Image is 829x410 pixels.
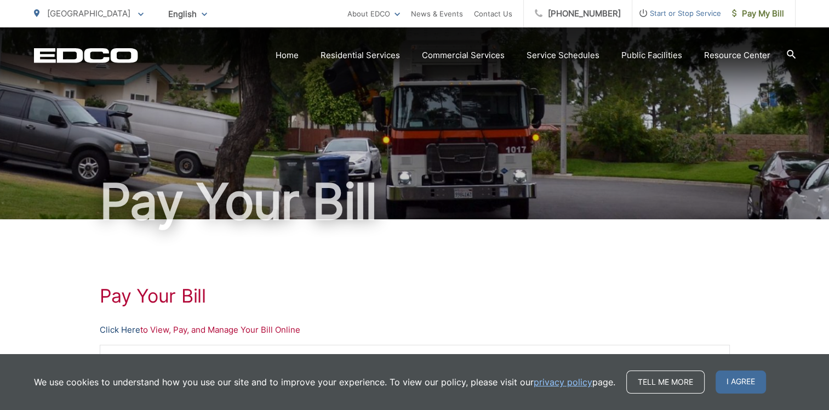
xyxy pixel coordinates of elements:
[276,49,299,62] a: Home
[716,371,766,394] span: I agree
[34,174,796,229] h1: Pay Your Bill
[422,49,505,62] a: Commercial Services
[100,285,730,307] h1: Pay Your Bill
[347,7,400,20] a: About EDCO
[34,375,615,389] p: We use cookies to understand how you use our site and to improve your experience. To view our pol...
[626,371,705,394] a: Tell me more
[411,7,463,20] a: News & Events
[527,49,599,62] a: Service Schedules
[621,49,682,62] a: Public Facilities
[34,48,138,63] a: EDCD logo. Return to the homepage.
[47,8,130,19] span: [GEOGRAPHIC_DATA]
[732,7,784,20] span: Pay My Bill
[474,7,512,20] a: Contact Us
[321,49,400,62] a: Residential Services
[534,375,592,389] a: privacy policy
[100,323,730,337] p: to View, Pay, and Manage Your Bill Online
[100,323,140,337] a: Click Here
[704,49,770,62] a: Resource Center
[160,4,215,24] span: English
